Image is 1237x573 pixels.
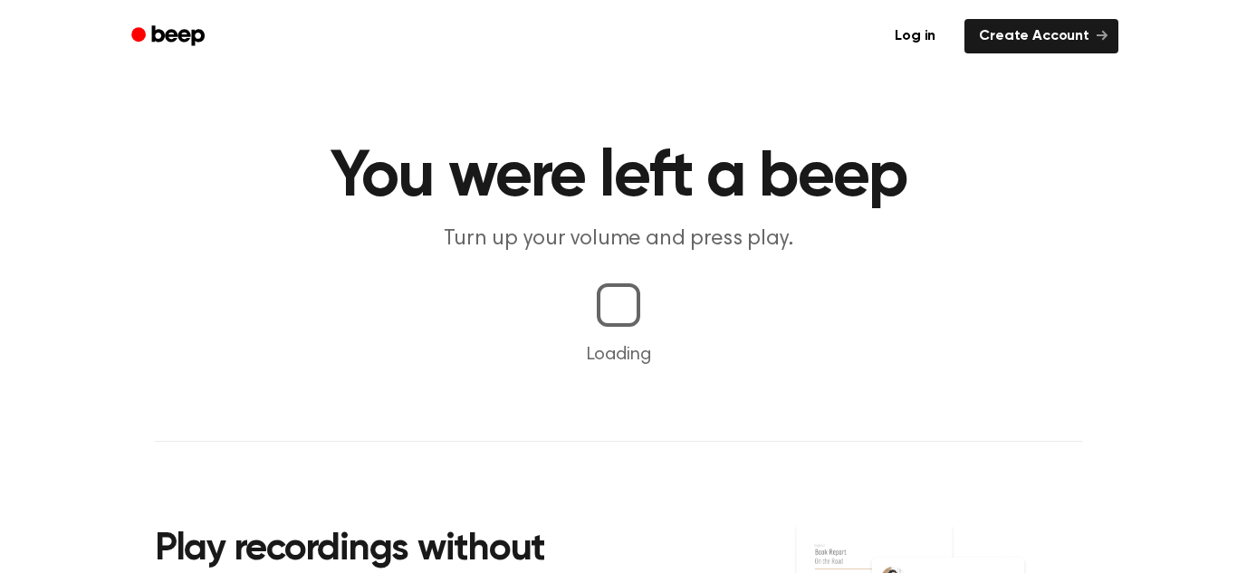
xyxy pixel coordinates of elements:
a: Log in [877,15,954,57]
a: Create Account [964,19,1118,53]
p: Turn up your volume and press play. [271,224,966,254]
h1: You were left a beep [155,145,1082,210]
a: Beep [119,19,221,54]
p: Loading [22,341,1215,368]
